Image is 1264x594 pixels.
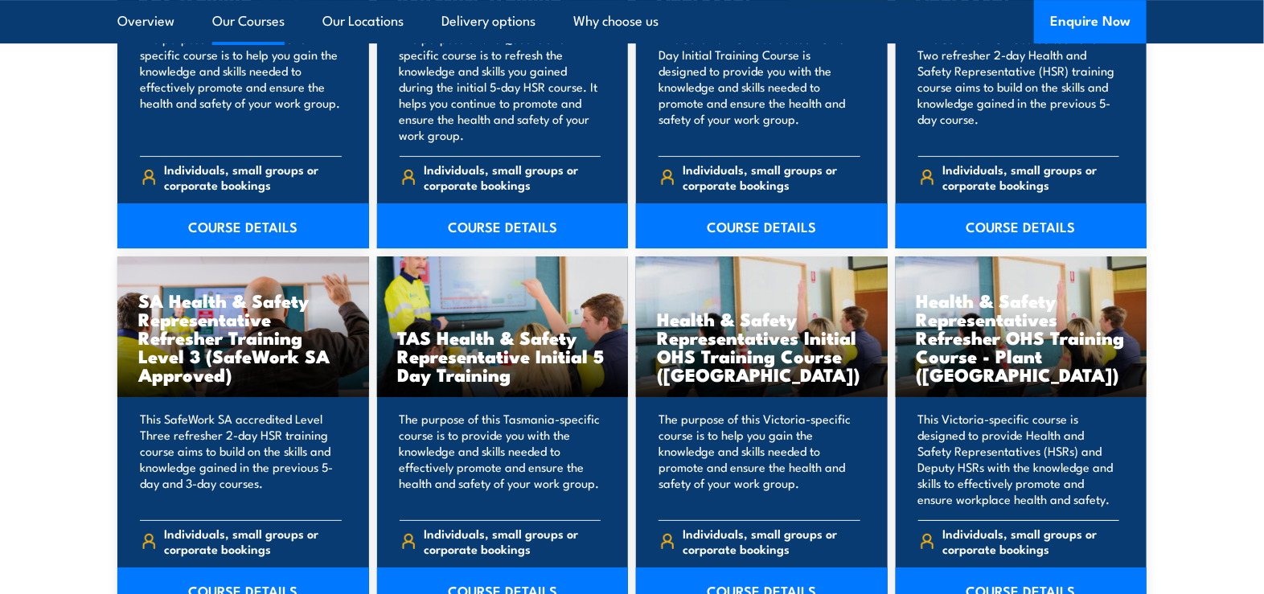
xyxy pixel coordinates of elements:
a: COURSE DETAILS [377,203,629,248]
span: Individuals, small groups or corporate bookings [424,162,601,192]
span: Individuals, small groups or corporate bookings [942,162,1119,192]
a: COURSE DETAILS [896,203,1147,248]
span: Individuals, small groups or corporate bookings [424,526,601,556]
p: The purpose of this Queensland-specific course is to help you gain the knowledge and skills neede... [140,31,342,143]
a: COURSE DETAILS [636,203,888,248]
span: Individuals, small groups or corporate bookings [165,526,342,556]
a: COURSE DETAILS [117,203,369,248]
p: The purpose of this Queensland-specific course is to refresh the knowledge and skills you gained ... [400,31,601,143]
p: This Victoria-specific course is designed to provide Health and Safety Representatives (HSRs) and... [918,411,1120,507]
span: Individuals, small groups or corporate bookings [942,526,1119,556]
h3: TAS Health & Safety Representative Initial 5 Day Training [398,328,608,383]
p: This SafeWork SA accredited Level Two refresher 2-day Health and Safety Representative (HSR) trai... [918,31,1120,143]
span: Individuals, small groups or corporate bookings [165,162,342,192]
span: Individuals, small groups or corporate bookings [683,162,860,192]
p: This SafeWork SA accredited Level Three refresher 2-day HSR training course aims to build on the ... [140,411,342,507]
h3: Health & Safety Representatives Refresher OHS Training Course - Plant ([GEOGRAPHIC_DATA]) [917,291,1127,383]
h3: SA Health & Safety Representative Refresher Training Level 3 (SafeWork SA Approved) [138,291,348,383]
p: The purpose of this Tasmania-specific course is to provide you with the knowledge and skills need... [400,411,601,507]
p: The purpose of this Victoria-specific course is to help you gain the knowledge and skills needed ... [659,411,860,507]
h3: Health & Safety Representatives Initial OHS Training Course ([GEOGRAPHIC_DATA]) [657,309,867,383]
p: This SafeWork SA accredited HSR 5 Day Initial Training Course is designed to provide you with the... [659,31,860,143]
span: Individuals, small groups or corporate bookings [683,526,860,556]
